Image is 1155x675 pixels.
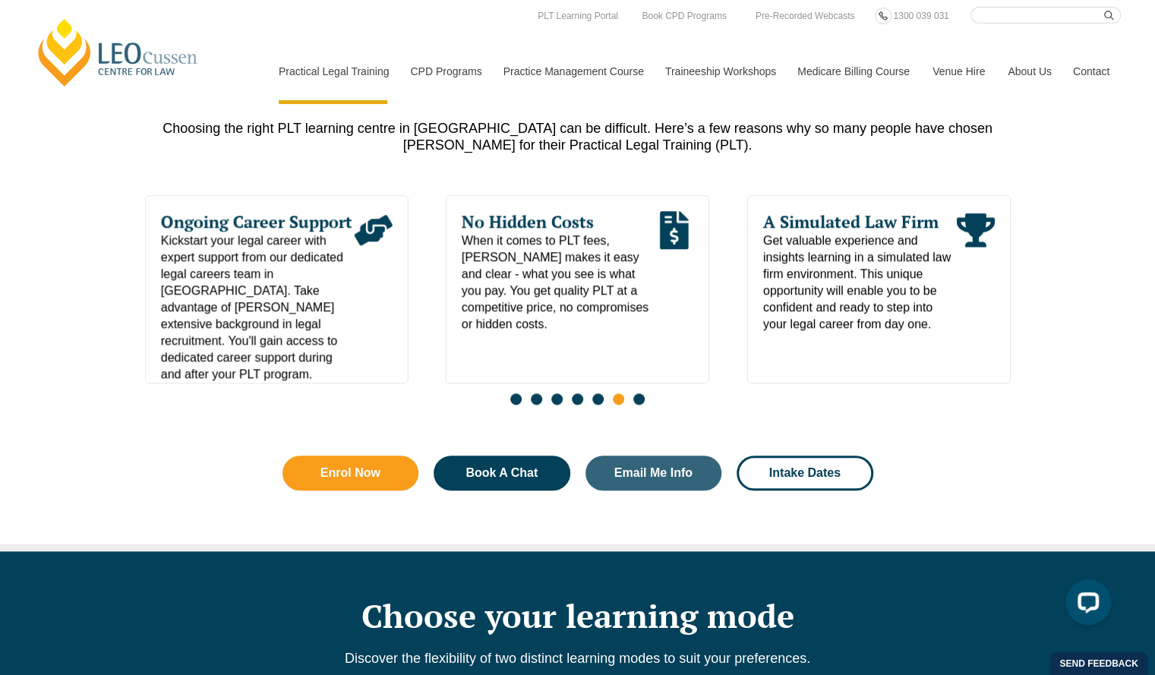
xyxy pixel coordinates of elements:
span: Go to slide 5 [592,393,604,405]
iframe: LiveChat chat widget [1053,573,1117,637]
div: Read More [655,211,693,333]
p: Discover the flexibility of two distinct learning modes to suit your preferences. [145,650,1011,667]
a: CPD Programs [399,39,491,104]
a: Contact [1062,39,1121,104]
a: Book A Chat [434,456,570,490]
a: Practice Management Course [492,39,654,104]
div: 7 / 7 [446,195,709,383]
span: Email Me Info [614,467,693,479]
a: Pre-Recorded Webcasts [752,8,859,24]
div: 6 / 7 [144,195,408,383]
span: Go to slide 3 [551,393,563,405]
span: Book A Chat [465,467,538,479]
a: PLT Learning Portal [534,8,622,24]
span: Ongoing Career Support [160,211,354,232]
span: 1300 039 031 [893,11,948,21]
a: 1300 039 031 [889,8,952,24]
a: Practical Legal Training [267,39,399,104]
a: Traineeship Workshops [654,39,786,104]
span: Go to slide 4 [572,393,583,405]
div: Read More [956,211,994,333]
a: Intake Dates [737,456,873,490]
span: Go to slide 6 [613,393,624,405]
span: Go to slide 7 [633,393,645,405]
div: Slides [145,195,1011,414]
h2: Choose your learning mode [145,597,1011,635]
span: Intake Dates [769,467,841,479]
h2: Why Choose [PERSON_NAME]? [145,66,1011,104]
a: [PERSON_NAME] Centre for Law [34,17,202,88]
span: A Simulated Law Firm [763,211,957,232]
span: Go to slide 1 [510,393,522,405]
a: About Us [996,39,1062,104]
a: Enrol Now [282,456,419,490]
span: When it comes to PLT fees, [PERSON_NAME] makes it easy and clear - what you see is what you pay. ... [462,232,655,333]
span: No Hidden Costs [462,211,655,232]
span: Enrol Now [320,467,380,479]
div: Read More [354,211,392,383]
a: Book CPD Programs [638,8,730,24]
span: Kickstart your legal career with expert support from our dedicated legal careers team in [GEOGRAP... [160,232,354,383]
a: Medicare Billing Course [786,39,921,104]
span: Get valuable experience and insights learning in a simulated law firm environment. This unique op... [763,232,957,333]
a: Venue Hire [921,39,996,104]
p: Choosing the right PLT learning centre in [GEOGRAPHIC_DATA] can be difficult. Here’s a few reason... [145,120,1011,153]
a: Email Me Info [585,456,722,490]
span: Go to slide 2 [531,393,542,405]
div: 1 / 7 [747,195,1011,383]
